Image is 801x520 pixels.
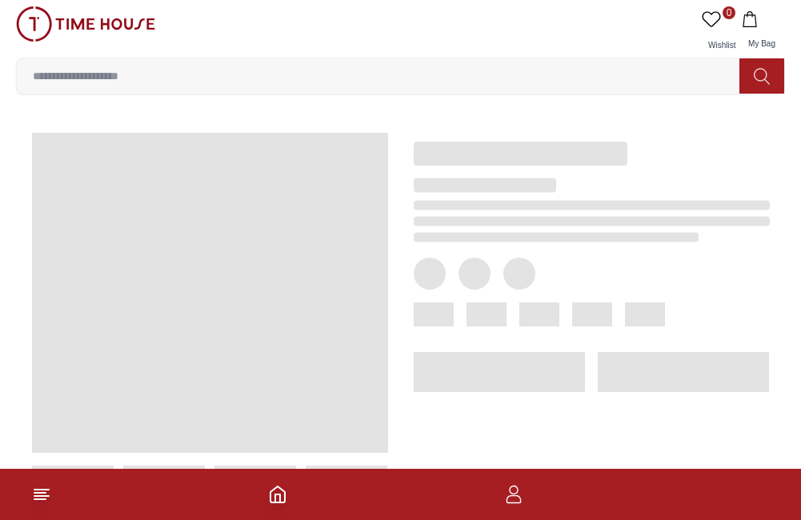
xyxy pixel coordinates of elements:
a: Home [268,485,287,504]
a: 0Wishlist [699,6,739,58]
span: Wishlist [702,41,742,50]
img: ... [16,6,155,42]
span: 0 [723,6,735,19]
span: My Bag [742,39,782,48]
button: My Bag [739,6,785,58]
